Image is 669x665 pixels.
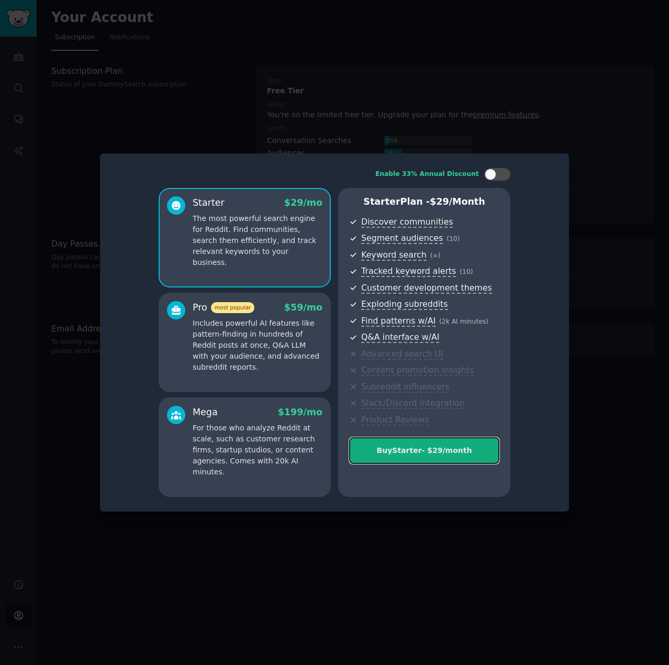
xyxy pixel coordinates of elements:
[350,445,499,456] div: Buy Starter - $ 29 /month
[447,235,460,242] span: ( 10 )
[193,301,254,314] div: Pro
[439,318,488,325] span: ( 2k AI minutes )
[361,398,465,409] span: Slack/Discord integration
[193,423,322,478] p: For those who analyze Reddit at scale, such as customer research firms, startup studios, or conte...
[361,415,429,426] span: Product Reviews
[361,382,449,393] span: Subreddit influencers
[430,252,441,259] span: ( ∞ )
[361,233,443,244] span: Segment audiences
[361,349,443,360] span: Advanced search UI
[193,196,225,209] div: Starter
[349,195,499,208] p: Starter Plan -
[193,406,218,419] div: Mega
[361,332,439,343] span: Q&A interface w/AI
[361,299,448,310] span: Exploding subreddits
[284,302,322,313] span: $ 59 /mo
[375,170,479,179] div: Enable 33% Annual Discount
[361,250,427,261] span: Keyword search
[361,316,436,327] span: Find patterns w/AI
[361,365,474,376] span: Content promotion insights
[349,437,499,464] button: BuyStarter- $29/month
[361,217,453,228] span: Discover communities
[193,213,322,268] p: The most powerful search engine for Reddit. Find communities, search them efficiently, and track ...
[211,302,255,313] span: most popular
[193,318,322,373] p: Includes powerful AI features like pattern-finding in hundreds of Reddit posts at once, Q&A LLM w...
[284,197,322,208] span: $ 29 /mo
[361,266,456,277] span: Tracked keyword alerts
[460,268,473,275] span: ( 10 )
[361,283,492,294] span: Customer development themes
[278,407,322,417] span: $ 199 /mo
[430,196,485,207] span: $ 29 /month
